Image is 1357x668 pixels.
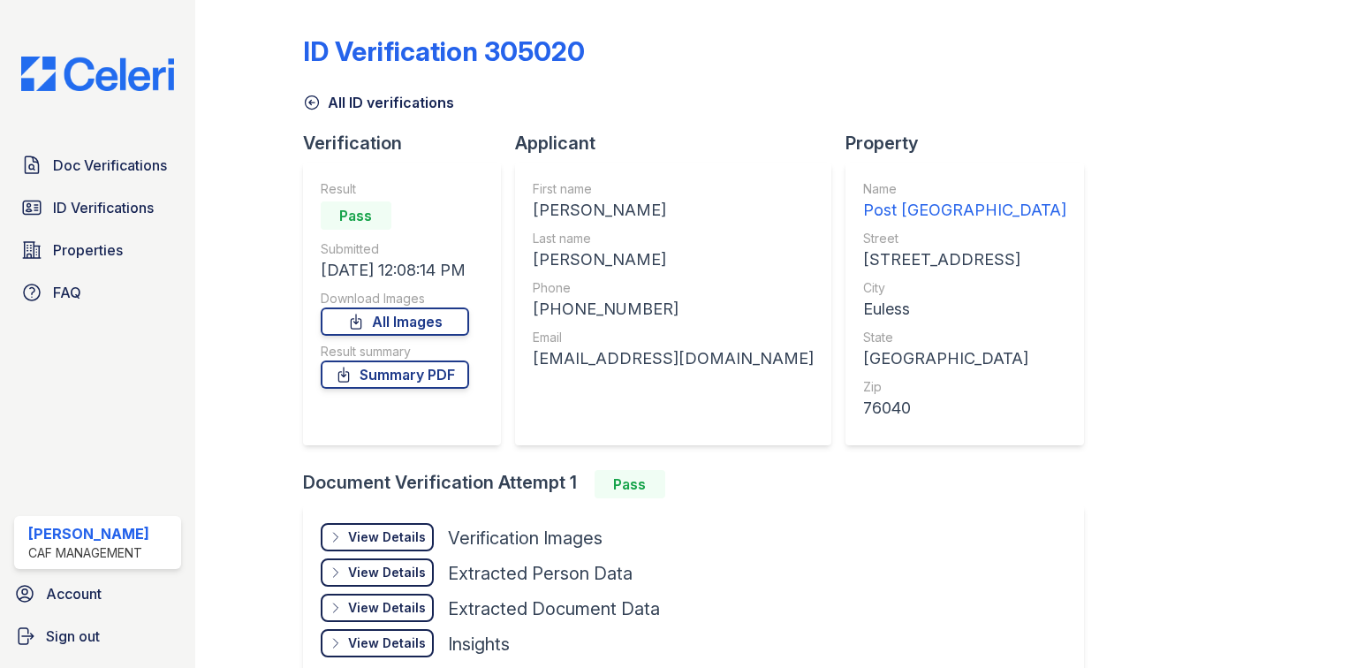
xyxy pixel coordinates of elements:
[321,290,469,307] div: Download Images
[14,190,181,225] a: ID Verifications
[28,523,149,544] div: [PERSON_NAME]
[53,155,167,176] span: Doc Verifications
[863,396,1066,421] div: 76040
[7,576,188,611] a: Account
[321,361,469,389] a: Summary PDF
[448,632,510,657] div: Insights
[321,258,469,283] div: [DATE] 12:08:14 PM
[321,343,469,361] div: Result summary
[303,35,585,67] div: ID Verification 305020
[845,131,1098,156] div: Property
[348,599,426,617] div: View Details
[28,544,149,562] div: CAF Management
[46,583,102,604] span: Account
[321,180,469,198] div: Result
[863,346,1066,371] div: [GEOGRAPHIC_DATA]
[348,528,426,546] div: View Details
[53,282,81,303] span: FAQ
[303,470,1098,498] div: Document Verification Attempt 1
[303,92,454,113] a: All ID verifications
[448,526,603,550] div: Verification Images
[14,232,181,268] a: Properties
[863,297,1066,322] div: Euless
[46,626,100,647] span: Sign out
[863,180,1066,223] a: Name Post [GEOGRAPHIC_DATA]
[533,346,814,371] div: [EMAIL_ADDRESS][DOMAIN_NAME]
[863,198,1066,223] div: Post [GEOGRAPHIC_DATA]
[7,619,188,654] a: Sign out
[533,297,814,322] div: [PHONE_NUMBER]
[321,307,469,336] a: All Images
[7,57,188,91] img: CE_Logo_Blue-a8612792a0a2168367f1c8372b55b34899dd931a85d93a1a3d3e32e68fde9ad4.png
[533,279,814,297] div: Phone
[53,239,123,261] span: Properties
[14,275,181,310] a: FAQ
[448,596,660,621] div: Extracted Document Data
[348,634,426,652] div: View Details
[321,240,469,258] div: Submitted
[515,131,845,156] div: Applicant
[321,201,391,230] div: Pass
[53,197,154,218] span: ID Verifications
[533,180,814,198] div: First name
[448,561,633,586] div: Extracted Person Data
[14,148,181,183] a: Doc Verifications
[303,131,515,156] div: Verification
[595,470,665,498] div: Pass
[863,230,1066,247] div: Street
[863,180,1066,198] div: Name
[863,279,1066,297] div: City
[863,247,1066,272] div: [STREET_ADDRESS]
[863,378,1066,396] div: Zip
[533,329,814,346] div: Email
[533,247,814,272] div: [PERSON_NAME]
[533,230,814,247] div: Last name
[863,329,1066,346] div: State
[348,564,426,581] div: View Details
[533,198,814,223] div: [PERSON_NAME]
